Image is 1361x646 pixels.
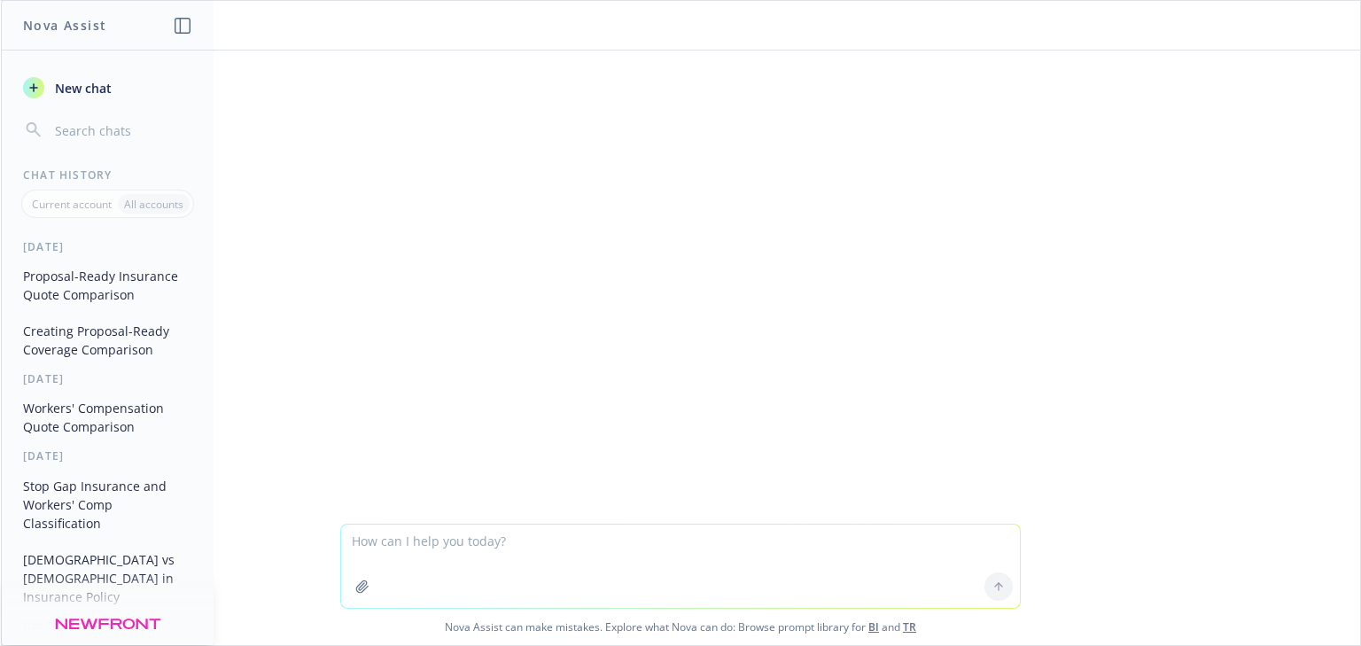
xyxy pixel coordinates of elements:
button: Proposal-Ready Insurance Quote Comparison [16,261,199,309]
button: Stop Gap Insurance and Workers' Comp Classification [16,471,199,538]
button: [DEMOGRAPHIC_DATA] vs [DEMOGRAPHIC_DATA] in Insurance Policy [16,545,199,611]
div: [DATE] [2,619,214,634]
button: Workers' Compensation Quote Comparison [16,393,199,441]
h1: Nova Assist [23,16,106,35]
span: Nova Assist can make mistakes. Explore what Nova can do: Browse prompt library for and [8,609,1353,645]
p: Current account [32,197,112,212]
div: [DATE] [2,239,214,254]
button: Creating Proposal-Ready Coverage Comparison [16,316,199,364]
div: [DATE] [2,448,214,463]
input: Search chats [51,118,192,143]
a: BI [868,619,879,634]
a: TR [903,619,916,634]
div: Chat History [2,167,214,183]
button: New chat [16,72,199,104]
span: New chat [51,79,112,97]
div: [DATE] [2,371,214,386]
p: All accounts [124,197,183,212]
